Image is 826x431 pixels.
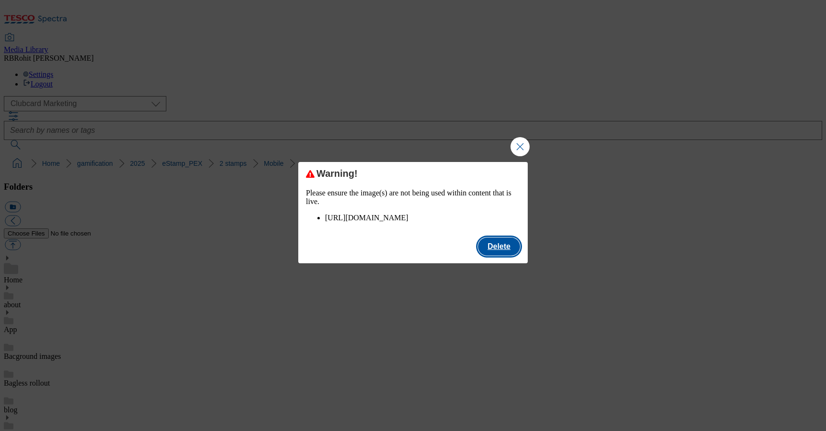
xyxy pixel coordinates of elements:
[306,168,520,179] div: Warning!
[478,237,520,256] button: Delete
[306,189,520,206] p: Please ensure the image(s) are not being used within content that is live.
[511,137,530,156] button: Close Modal
[325,214,520,222] li: [URL][DOMAIN_NAME]
[298,162,528,263] div: Modal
